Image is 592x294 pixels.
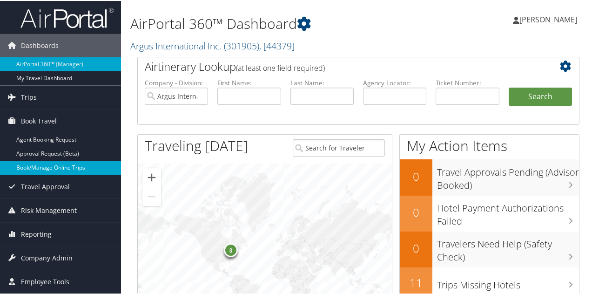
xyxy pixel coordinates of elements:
[363,77,426,87] label: Agency Locator:
[21,109,57,132] span: Book Travel
[513,5,586,33] a: [PERSON_NAME]
[130,39,295,51] a: Argus International Inc.
[130,13,434,33] h1: AirPortal 360™ Dashboard
[224,242,238,256] div: 3
[437,196,579,227] h3: Hotel Payment Authorizations Failed
[145,77,208,87] label: Company - Division:
[21,269,69,293] span: Employee Tools
[21,222,52,245] span: Reporting
[224,39,259,51] span: ( 301905 )
[400,231,579,267] a: 0Travelers Need Help (Safety Check)
[21,198,77,221] span: Risk Management
[400,158,579,194] a: 0Travel Approvals Pending (Advisor Booked)
[400,168,432,184] h2: 0
[21,85,37,108] span: Trips
[290,77,354,87] label: Last Name:
[145,135,248,155] h1: Traveling [DATE]
[509,87,572,105] button: Search
[21,174,70,198] span: Travel Approval
[437,160,579,191] h3: Travel Approvals Pending (Advisor Booked)
[20,6,114,28] img: airportal-logo.png
[437,232,579,263] h3: Travelers Need Help (Safety Check)
[519,14,577,24] span: [PERSON_NAME]
[400,204,432,219] h2: 0
[436,77,499,87] label: Ticket Number:
[21,33,59,56] span: Dashboards
[437,273,579,291] h3: Trips Missing Hotels
[259,39,295,51] span: , [ 44379 ]
[217,77,281,87] label: First Name:
[400,195,579,231] a: 0Hotel Payment Authorizations Failed
[145,58,535,74] h2: Airtinerary Lookup
[142,167,161,186] button: Zoom in
[293,138,384,156] input: Search for Traveler
[142,186,161,205] button: Zoom out
[236,62,325,72] span: (at least one field required)
[400,274,432,290] h2: 11
[21,246,73,269] span: Company Admin
[400,239,432,255] h2: 0
[400,135,579,155] h1: My Action Items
